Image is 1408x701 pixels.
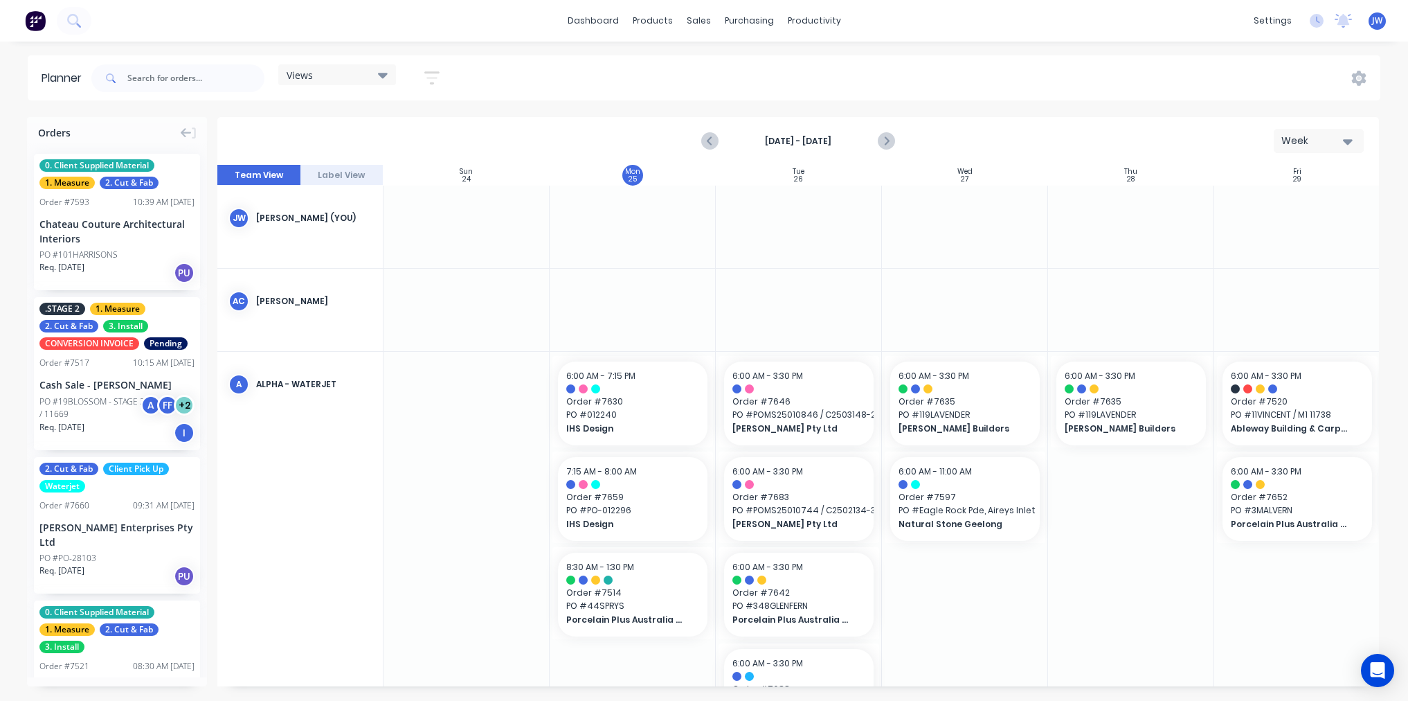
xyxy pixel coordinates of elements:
[566,561,634,573] span: 8:30 AM - 1:30 PM
[39,552,96,565] div: PO #PO-28103
[1065,409,1198,421] span: PO # 119LAVENDER
[39,337,139,350] span: CONVERSION INVOICE
[1231,423,1351,435] span: Ableway Building & Carpentry
[793,168,804,176] div: Tue
[460,168,473,176] div: Sun
[174,395,195,416] div: + 2
[39,177,95,189] span: 1. Measure
[680,10,718,31] div: sales
[133,660,195,673] div: 08:30 AM [DATE]
[732,370,803,382] span: 6:00 AM - 3:30 PM
[566,518,686,531] span: IHS Design
[566,465,637,477] span: 7:15 AM - 8:00 AM
[256,295,372,308] div: [PERSON_NAME]
[732,504,865,517] span: PO # POMS25010744 / C2502134-3
[899,465,972,477] span: 6:00 AM - 11:00 AM
[300,165,383,186] button: Label View
[1231,396,1364,408] span: Order # 7520
[133,196,195,208] div: 10:39 AM [DATE]
[228,291,249,312] div: AC
[899,504,1031,517] span: PO # Eagle Rock Pde, Aireys Inlet
[561,10,626,31] a: dashboard
[256,212,372,224] div: [PERSON_NAME] (You)
[39,303,85,315] span: .STAGE 2
[732,518,852,531] span: [PERSON_NAME] Pty Ltd
[1231,491,1364,504] span: Order # 7652
[1231,370,1301,382] span: 6:00 AM - 3:30 PM
[157,395,178,416] div: FF
[39,320,98,332] span: 2. Cut & Fab
[90,303,145,315] span: 1. Measure
[566,614,686,626] span: Porcelain Plus Australia Pty Ltd
[732,423,852,435] span: [PERSON_NAME] Pty Ltd
[899,396,1031,408] span: Order # 7635
[39,480,85,493] span: Waterjet
[1231,409,1364,421] span: PO # 11VINCENT / M1 11738
[566,587,699,599] span: Order # 7514
[732,657,803,669] span: 6:00 AM - 3:30 PM
[256,378,372,391] div: Alpha - Waterjet
[228,208,249,229] div: JW
[732,587,865,599] span: Order # 7642
[899,518,1018,531] span: Natural Stone Geelong
[174,263,195,283] div: PU
[1293,168,1301,176] div: Fri
[1231,465,1301,477] span: 6:00 AM - 3:30 PM
[899,423,1018,435] span: [PERSON_NAME] Builders
[899,491,1031,504] span: Order # 7597
[732,600,865,612] span: PO # 348GLENFERN
[1281,134,1345,148] div: Week
[732,396,865,408] span: Order # 7646
[39,421,84,434] span: Req. [DATE]
[39,378,195,392] div: Cash Sale - [PERSON_NAME]
[899,370,969,382] span: 6:00 AM - 3:30 PM
[566,409,699,421] span: PO # 012240
[39,623,95,636] span: 1. Measure
[961,176,968,183] div: 27
[39,499,89,512] div: Order # 7660
[462,176,471,183] div: 24
[566,504,699,517] span: PO # PO-012296
[566,423,686,435] span: IHS Design
[103,320,148,332] span: 3. Install
[1361,654,1394,687] div: Open Intercom Messenger
[732,465,803,477] span: 6:00 AM - 3:30 PM
[39,565,84,577] span: Req. [DATE]
[732,409,865,421] span: PO # POMS25010846 / C2503148-2
[133,499,195,512] div: 09:31 AM [DATE]
[228,374,249,395] div: A
[39,660,89,673] div: Order # 7521
[566,600,699,612] span: PO # 44SPRYS
[1274,129,1364,153] button: Week
[39,249,118,261] div: PO #101HARRISONS
[1372,15,1382,27] span: JW
[732,614,852,626] span: Porcelain Plus Australia Pty Ltd
[38,125,71,140] span: Orders
[781,10,848,31] div: productivity
[957,168,973,176] div: Wed
[103,463,169,475] span: Client Pick Up
[1065,423,1184,435] span: [PERSON_NAME] Builders
[25,10,46,31] img: Factory
[566,491,699,504] span: Order # 7659
[1127,176,1135,183] div: 28
[217,165,300,186] button: Team View
[141,395,161,416] div: A
[42,70,89,87] div: Planner
[1231,504,1364,517] span: PO # 3MALVERN
[729,135,867,148] strong: [DATE] - [DATE]
[732,683,865,695] span: Order # 7688
[566,370,635,382] span: 6:00 AM - 7:15 PM
[718,10,781,31] div: purchasing
[133,357,195,369] div: 10:15 AM [DATE]
[1065,370,1135,382] span: 6:00 AM - 3:30 PM
[1293,176,1301,183] div: 29
[100,177,159,189] span: 2. Cut & Fab
[732,491,865,504] span: Order # 7683
[899,409,1031,421] span: PO # 119LAVENDER
[566,396,699,408] span: Order # 7630
[39,357,89,369] div: Order # 7517
[127,64,264,92] input: Search for orders...
[629,176,637,183] div: 25
[39,641,84,653] span: 3. Install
